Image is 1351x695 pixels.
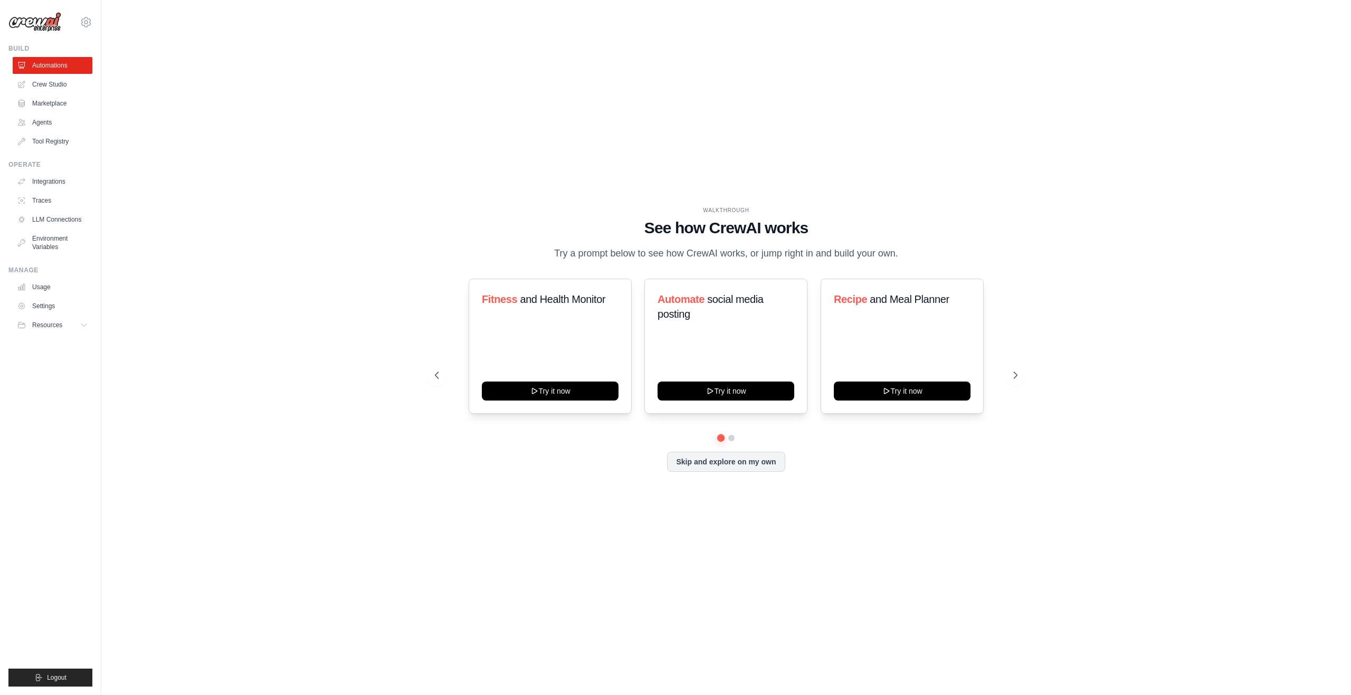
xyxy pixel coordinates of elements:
button: Try it now [834,382,971,401]
a: Usage [13,279,92,296]
p: Try a prompt below to see how CrewAI works, or jump right in and build your own. [549,246,903,261]
img: Logo [8,12,61,32]
a: Automations [13,57,92,74]
a: Tool Registry [13,133,92,150]
span: social media posting [658,293,764,320]
a: Agents [13,114,92,131]
a: Traces [13,192,92,209]
div: WALKTHROUGH [435,206,1017,214]
a: Crew Studio [13,76,92,93]
span: Automate [658,293,705,305]
button: Resources [13,317,92,334]
span: and Health Monitor [520,293,605,305]
iframe: Chat Widget [1298,644,1351,695]
div: Operate [8,160,92,169]
a: Environment Variables [13,230,92,255]
span: and Meal Planner [870,293,949,305]
button: Try it now [658,382,794,401]
a: Marketplace [13,95,92,112]
h1: See how CrewAI works [435,218,1017,237]
span: Recipe [834,293,867,305]
button: Try it now [482,382,619,401]
span: Fitness [482,293,517,305]
a: Settings [13,298,92,315]
span: Logout [47,673,66,682]
button: Logout [8,669,92,687]
button: Skip and explore on my own [667,452,785,472]
span: Resources [32,321,62,329]
div: Manage [8,266,92,274]
a: LLM Connections [13,211,92,228]
a: Integrations [13,173,92,190]
div: Build [8,44,92,53]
